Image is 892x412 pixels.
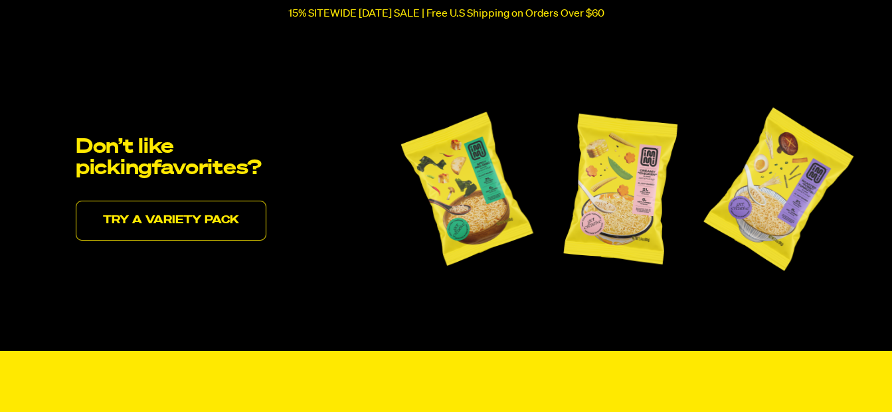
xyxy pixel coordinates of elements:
a: Try a variety pack [76,201,266,241]
p: 15% SITEWIDE [DATE] SALE | Free U.S Shipping on Orders Over $60 [288,8,604,20]
img: immi Spicy Red Miso [391,96,543,282]
img: immi Roasted Pork Tonkotsu [698,96,859,282]
h2: Don’t like picking favorites? [76,137,288,179]
img: immi Creamy Chicken [553,96,687,282]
